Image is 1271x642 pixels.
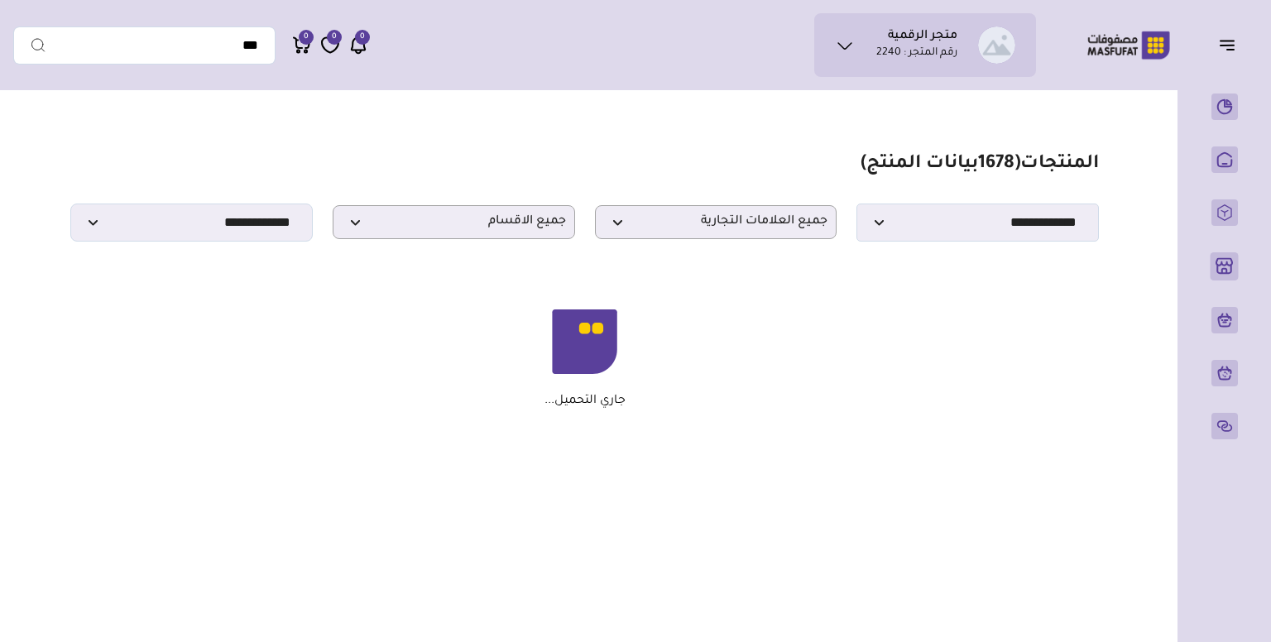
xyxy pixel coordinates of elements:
img: متجر [978,26,1015,64]
span: جميع الاقسام [342,214,566,230]
span: 0 [304,30,309,45]
p: جاري التحميل... [544,394,626,409]
a: 0 [320,35,340,55]
h1: متجر الرقمية [888,29,957,46]
span: 1678 [978,155,1014,175]
img: Logo [1076,29,1182,61]
p: رقم المتجر : 2240 [876,46,957,62]
span: 0 [332,30,337,45]
span: جميع العلامات التجارية [604,214,828,230]
a: 0 [348,35,368,55]
h1: المنتجات [861,153,1099,177]
p: جميع العلامات التجارية [595,205,837,239]
p: جميع الاقسام [333,205,575,239]
a: 0 [292,35,312,55]
span: ( بيانات المنتج) [861,155,1020,175]
span: 0 [360,30,365,45]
